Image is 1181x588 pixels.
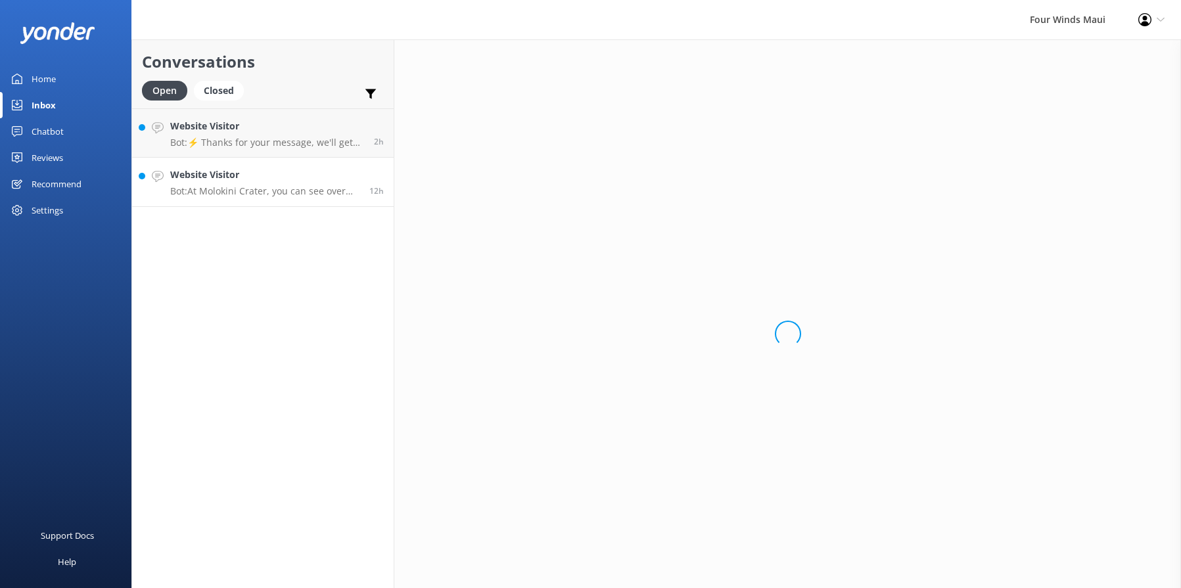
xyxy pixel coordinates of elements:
div: Recommend [32,171,81,197]
div: Inbox [32,92,56,118]
div: Closed [194,81,244,101]
span: Oct 02 2025 07:29pm (UTC -10:00) Pacific/Honolulu [369,185,384,196]
a: Closed [194,83,250,97]
div: Support Docs [41,522,94,549]
span: Oct 03 2025 05:52am (UTC -10:00) Pacific/Honolulu [374,136,384,147]
div: Open [142,81,187,101]
a: Website VisitorBot:⚡ Thanks for your message, we'll get back to you as soon as we can. Feel free ... [132,108,394,158]
img: yonder-white-logo.png [20,22,95,44]
div: Chatbot [32,118,64,145]
div: Settings [32,197,63,223]
h2: Conversations [142,49,384,74]
div: Help [58,549,76,575]
div: Home [32,66,56,92]
div: Reviews [32,145,63,171]
p: Bot: ⚡ Thanks for your message, we'll get back to you as soon as we can. Feel free to also call a... [170,137,364,148]
h4: Website Visitor [170,119,364,133]
p: Bot: At Molokini Crater, you can see over 250 species of fish, many of which are unique to [US_ST... [170,185,359,197]
h4: Website Visitor [170,168,359,182]
a: Open [142,83,194,97]
a: Website VisitorBot:At Molokini Crater, you can see over 250 species of fish, many of which are un... [132,158,394,207]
